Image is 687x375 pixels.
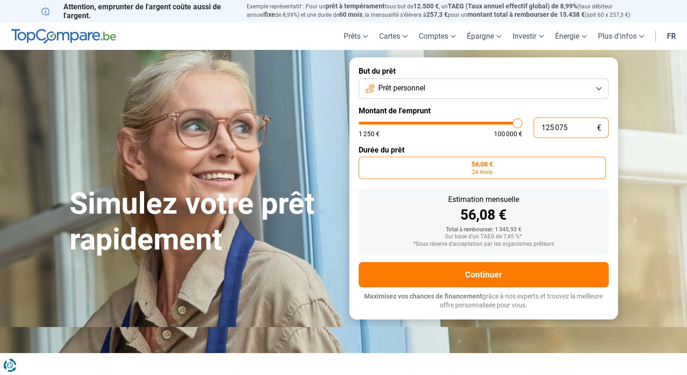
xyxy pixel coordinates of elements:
[359,262,609,287] button: Continuer
[426,11,448,18] span: 257,3 €
[413,22,461,50] a: Comptes
[461,22,507,50] a: Épargne
[11,29,116,44] img: TopCompare
[366,208,601,222] div: 56,08 €
[338,22,374,50] a: Prêts
[597,124,601,132] span: €
[339,11,362,18] span: 60 mois
[359,292,609,310] p: grâce à nos experts et trouvez la meilleure offre personnalisée pour vous.
[359,106,609,115] label: Montant de l'emprunt
[42,2,236,20] p: Attention, emprunter de l'argent coûte aussi de l'argent.
[366,234,601,240] div: Sur base d'un TAEG de 7,45 %*
[378,83,425,93] span: Prêt personnel
[374,22,413,50] a: Cartes
[359,146,609,154] label: Durée du prêt
[507,22,549,50] a: Investir
[472,161,493,167] span: 56,08 €
[359,131,380,137] span: 1 250 €
[364,292,482,300] span: Maximisez vos chances de financement
[366,227,601,233] div: Total à rembourser: 1 345,92 €
[592,22,650,50] a: Plus d'infos
[472,169,493,175] span: 24 mois
[359,78,609,99] button: Prêt personnel
[549,22,592,50] a: Énergie
[366,241,601,248] div: *Sous réserve d'acceptation par les organismes prêteurs
[467,11,585,18] span: montant total à rembourser de 15.438 €
[413,2,439,10] span: 12.500 €
[494,131,522,137] span: 100 000 €
[661,22,681,50] a: fr
[326,2,385,10] span: prêt à tempérament
[264,11,275,18] span: fixe
[247,2,646,19] p: Exemple représentatif : Pour un tous but de , un (taux débiteur annuel de 8,99%) et une durée de ...
[69,186,338,258] h1: Simulez votre prêt rapidement
[359,67,609,76] label: But du prêt
[448,2,577,10] span: TAEG (Taux annuel effectif global) de 8,99%
[366,196,601,203] div: Estimation mensuelle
